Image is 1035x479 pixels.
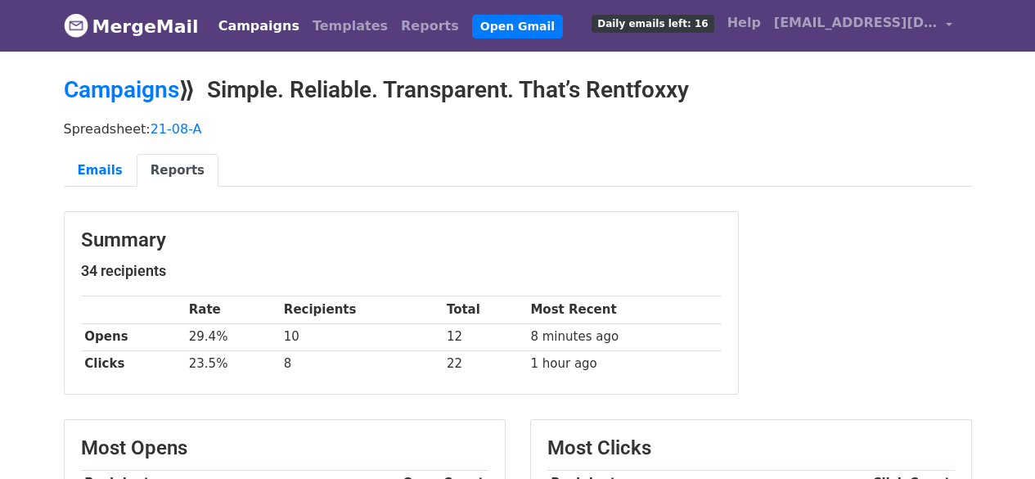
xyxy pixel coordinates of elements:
[64,76,179,103] a: Campaigns
[185,350,280,377] td: 23.5%
[81,323,185,350] th: Opens
[774,13,938,33] span: [EMAIL_ADDRESS][DOMAIN_NAME]
[443,350,527,377] td: 22
[185,323,280,350] td: 29.4%
[443,323,527,350] td: 12
[443,296,527,323] th: Total
[592,15,713,33] span: Daily emails left: 16
[212,10,306,43] a: Campaigns
[151,121,202,137] a: 21-08-A
[64,9,199,43] a: MergeMail
[81,262,722,280] h5: 34 recipients
[472,15,563,38] a: Open Gmail
[527,323,722,350] td: 8 minutes ago
[394,10,466,43] a: Reports
[527,350,722,377] td: 1 hour ago
[81,228,722,252] h3: Summary
[767,7,959,45] a: [EMAIL_ADDRESS][DOMAIN_NAME]
[81,436,488,460] h3: Most Opens
[953,400,1035,479] iframe: Chat Widget
[280,296,443,323] th: Recipients
[64,13,88,38] img: MergeMail logo
[280,323,443,350] td: 10
[280,350,443,377] td: 8
[64,120,972,138] p: Spreadsheet:
[527,296,722,323] th: Most Recent
[64,76,972,104] h2: ⟫ Simple. Reliable. Transparent. That’s Rentfoxxy
[306,10,394,43] a: Templates
[81,350,185,377] th: Clicks
[547,436,955,460] h3: Most Clicks
[585,7,720,39] a: Daily emails left: 16
[185,296,280,323] th: Rate
[64,154,137,188] a: Emails
[721,7,767,39] a: Help
[137,154,218,188] a: Reports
